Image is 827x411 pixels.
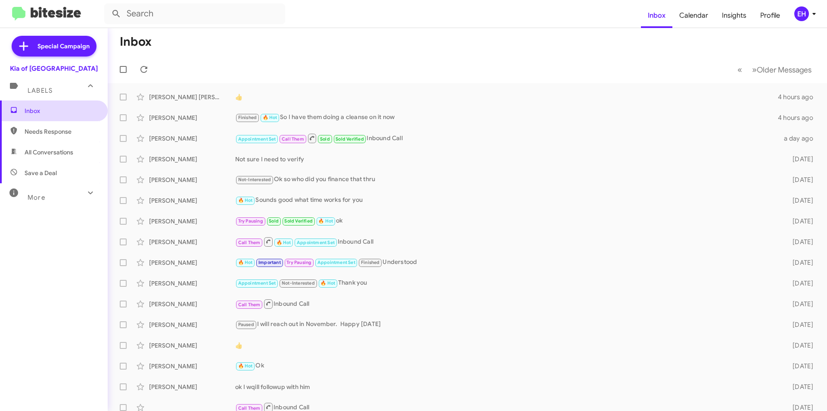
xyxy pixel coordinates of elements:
span: Sold Verified [284,218,313,224]
div: Ok [235,361,779,371]
div: [PERSON_NAME] [149,383,235,391]
div: Thank you [235,278,779,288]
a: Insights [715,3,753,28]
div: So I have them doing a cleanse on it now [235,113,778,122]
span: Appointment Set [297,240,335,245]
span: Call Them [238,302,261,307]
div: Inbound Call [235,298,779,309]
span: Call Them [282,136,304,142]
a: Calendar [672,3,715,28]
div: [DATE] [779,300,820,308]
div: ok I wqill followup with him [235,383,779,391]
span: 🔥 Hot [263,115,277,120]
div: 👍 [235,93,778,101]
div: Kia of [GEOGRAPHIC_DATA] [10,64,98,73]
span: Special Campaign [37,42,90,50]
div: [PERSON_NAME] [149,217,235,226]
nav: Page navigation example [733,61,817,78]
span: Not-Interested [282,280,315,286]
span: 🔥 Hot [318,218,333,224]
div: [PERSON_NAME] [149,196,235,205]
span: 🔥 Hot [238,363,253,369]
span: Finished [361,260,380,265]
span: More [28,194,45,201]
h1: Inbox [120,35,152,49]
div: 👍 [235,341,779,350]
div: Inbound Call [235,133,779,144]
button: Next [747,61,817,78]
span: » [752,64,757,75]
span: Appointment Set [238,136,276,142]
span: Sold Verified [336,136,364,142]
div: [PERSON_NAME] [149,320,235,329]
a: Inbox [641,3,672,28]
div: [DATE] [779,341,820,350]
span: Sold [320,136,330,142]
span: Finished [238,115,257,120]
div: a day ago [779,134,820,143]
div: [DATE] [779,176,820,184]
div: Sounds good what time works for you [235,195,779,205]
button: Previous [732,61,747,78]
span: 🔥 Hot [320,280,335,286]
span: « [737,64,742,75]
div: 4 hours ago [778,113,820,122]
span: Important [258,260,281,265]
span: Appointment Set [238,280,276,286]
span: Save a Deal [25,169,57,177]
div: [PERSON_NAME] [149,176,235,184]
span: 🔥 Hot [238,260,253,265]
div: [PERSON_NAME] [PERSON_NAME] [149,93,235,101]
div: [DATE] [779,258,820,267]
span: Try Pausing [286,260,311,265]
div: [PERSON_NAME] [149,113,235,122]
span: Labels [28,87,53,94]
div: [PERSON_NAME] [149,238,235,246]
span: Sold [269,218,279,224]
div: Understood [235,257,779,267]
div: [DATE] [779,196,820,205]
div: [DATE] [779,320,820,329]
div: [PERSON_NAME] [149,279,235,288]
div: [DATE] [779,238,820,246]
a: Profile [753,3,787,28]
div: EH [794,6,809,21]
span: Paused [238,322,254,327]
input: Search [104,3,285,24]
div: [PERSON_NAME] [149,258,235,267]
span: Appointment Set [317,260,355,265]
span: Older Messages [757,65,811,75]
a: Special Campaign [12,36,96,56]
div: 4 hours ago [778,93,820,101]
div: [DATE] [779,362,820,370]
div: [DATE] [779,279,820,288]
div: [DATE] [779,217,820,226]
span: 🔥 Hot [238,198,253,203]
span: All Conversations [25,148,73,157]
span: Inbox [25,107,98,115]
div: [DATE] [779,383,820,391]
div: [PERSON_NAME] [149,300,235,308]
div: ok [235,216,779,226]
div: [PERSON_NAME] [149,134,235,143]
span: Call Them [238,405,261,411]
button: EH [787,6,818,21]
div: [PERSON_NAME] [149,155,235,163]
span: Needs Response [25,127,98,136]
div: [PERSON_NAME] [149,341,235,350]
div: [DATE] [779,155,820,163]
div: Not sure I need to verify [235,155,779,163]
span: Not-Interested [238,177,271,182]
span: Call Them [238,240,261,245]
div: Inbound Call [235,236,779,247]
span: Try Pausing [238,218,263,224]
div: Ok so who did you finance that thru [235,175,779,185]
div: [PERSON_NAME] [149,362,235,370]
span: 🔥 Hot [277,240,291,245]
div: I will reach out in November. Happy [DATE] [235,320,779,329]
